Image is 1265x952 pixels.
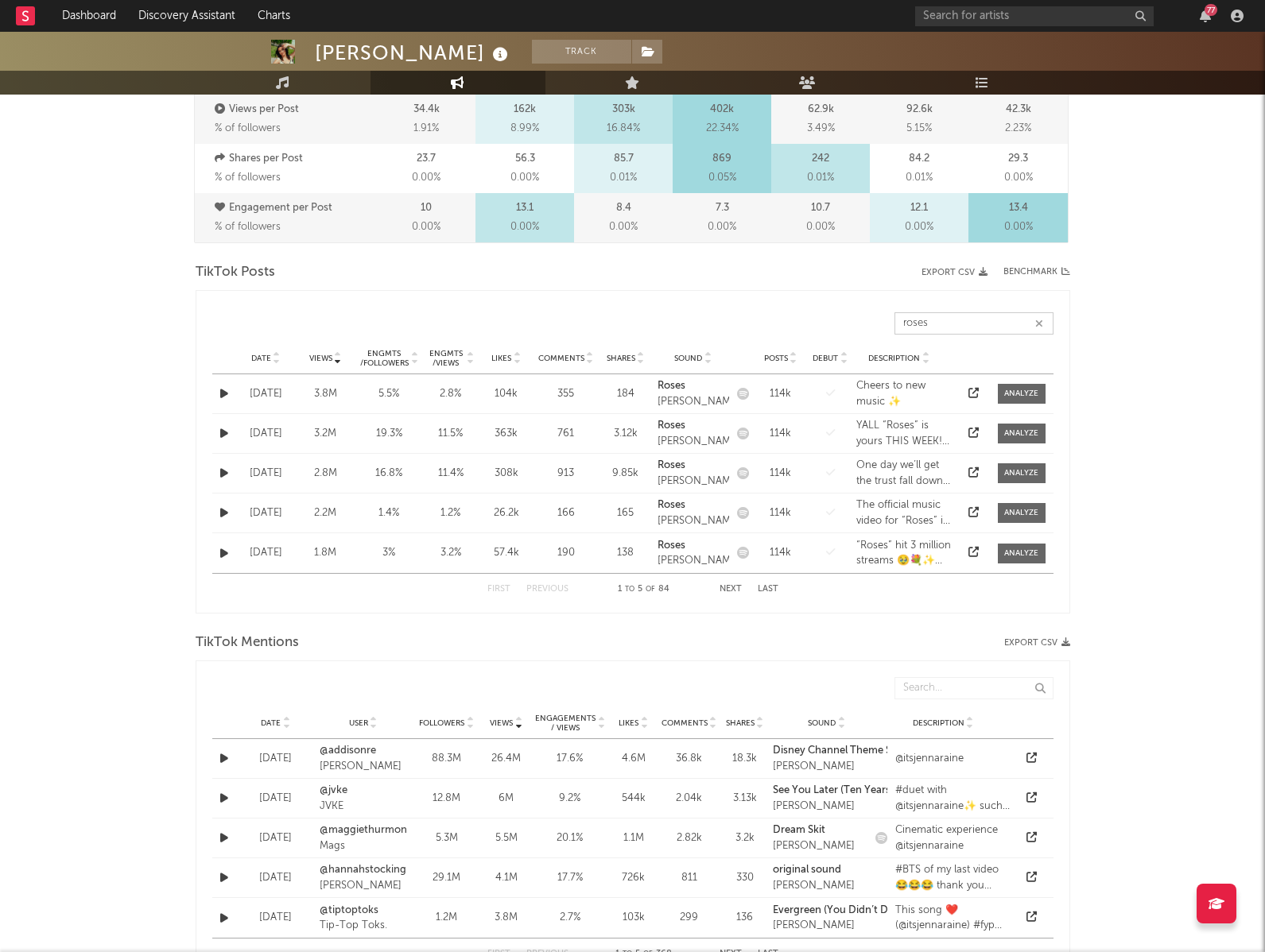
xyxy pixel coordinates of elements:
div: 26.2k [483,505,530,521]
div: 1.1M [614,830,654,846]
p: 10.7 [811,199,830,218]
div: 57.4k [483,545,530,561]
div: [PERSON_NAME] [658,474,729,490]
span: Followers [419,718,464,728]
div: [PERSON_NAME] [658,553,729,569]
div: 308k [483,466,530,482]
input: Search for artists [915,6,1154,26]
div: 11.4 % [427,466,475,482]
strong: original sound [773,865,841,875]
span: Description [913,718,964,728]
div: Engmts / Followers [359,349,409,368]
div: 355 [538,386,594,402]
span: Shares [726,718,755,728]
div: 20.1 % [534,830,606,846]
div: 19.3 % [359,426,419,442]
span: 0.00 % [905,218,933,237]
span: % of followers [215,123,281,134]
span: Likes [619,718,638,728]
strong: Roses [658,460,685,470]
span: Description [868,354,920,363]
p: 62.9k [808,100,834,119]
div: 3.13k [725,791,765,807]
div: 3.2 % [427,545,475,561]
div: 811 [662,870,717,886]
div: 9.85k [602,466,650,482]
div: 4.6M [614,751,654,767]
span: Comments [662,718,708,728]
div: 363k [483,426,530,442]
input: Search... [894,677,1054,699]
a: Dream Skit[PERSON_NAME] [773,822,855,853]
div: 761 [538,426,594,442]
strong: Disney Channel Theme Song Mashup [773,745,951,756]
span: Posts [764,354,788,363]
div: [DATE] [240,505,292,521]
div: [PERSON_NAME] [773,799,894,815]
span: 0.01 % [906,168,933,188]
button: Last [758,585,778,594]
div: 114k [757,466,805,482]
p: 12.1 [910,199,928,218]
span: Shares [607,354,635,363]
div: 136 [725,910,765,926]
span: 16.84 % [607,119,640,138]
span: 0.00 % [510,218,539,237]
span: 2.23 % [1005,119,1031,138]
p: 162k [514,100,536,119]
div: 103k [614,910,654,926]
a: @hannahstocking [320,862,407,878]
span: 8.99 % [510,119,539,138]
div: [PERSON_NAME] [658,513,729,529]
div: 184 [602,386,650,402]
div: [DATE] [240,466,292,482]
div: 1 5 84 [600,580,688,599]
a: Evergreen (You Didn’t Deserve Me At All)[PERSON_NAME] [773,903,965,934]
div: This song ❤️ (@itsjennaraine) #fyp #omarapollo #evergreen [895,903,1010,934]
p: 85.7 [614,149,634,168]
div: #BTS of my last video 😂😂😂 thank you @[PERSON_NAME] & @[PERSON_NAME] for helping haha also idea by... [895,862,1010,893]
div: Cheers to new music ✨ [856,378,954,409]
div: 330 [725,870,765,886]
span: Date [251,354,271,363]
span: 0.00 % [510,168,539,188]
strong: Roses [658,420,685,431]
span: of [646,586,655,593]
div: 4.1M [487,870,526,886]
div: 5.5 % [359,386,419,402]
div: 88.3M [415,751,479,767]
div: 190 [538,545,594,561]
button: Track [532,40,631,64]
div: [DATE] [240,545,292,561]
span: Debut [813,354,838,363]
div: 26.4M [487,751,526,767]
div: 3.2k [725,830,765,846]
a: @jvke [320,783,407,799]
span: to [625,586,634,593]
div: 17.6 % [534,751,606,767]
div: 9.2 % [534,791,606,807]
div: [PERSON_NAME] [315,40,512,66]
a: Roses[PERSON_NAME] [658,538,729,569]
span: Comments [538,354,584,363]
p: Engagement per Post [215,199,374,218]
div: 104k [483,386,530,402]
span: 5.15 % [906,119,932,138]
div: 1.8M [300,545,351,561]
div: “Roses” hit 3 million streams 🥹💐✨ LOVE YALLLL!!!!! #newmusic #happiness #girlhood [856,538,954,569]
span: Views [490,718,513,728]
div: 11.5 % [427,426,475,442]
p: Views per Post [215,100,374,119]
div: 299 [662,910,717,926]
strong: Evergreen (You Didn’t Deserve Me At All) [773,905,965,915]
div: 3 % [359,545,419,561]
div: 3.2M [300,426,351,442]
a: Disney Channel Theme Song Mashup[PERSON_NAME] [773,743,951,774]
div: [PERSON_NAME] [773,878,855,894]
span: 3.49 % [807,119,835,138]
p: 13.1 [516,199,534,218]
input: Search... [894,312,1054,335]
div: [PERSON_NAME] [658,394,729,410]
span: Likes [491,354,511,363]
div: 544k [614,791,654,807]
